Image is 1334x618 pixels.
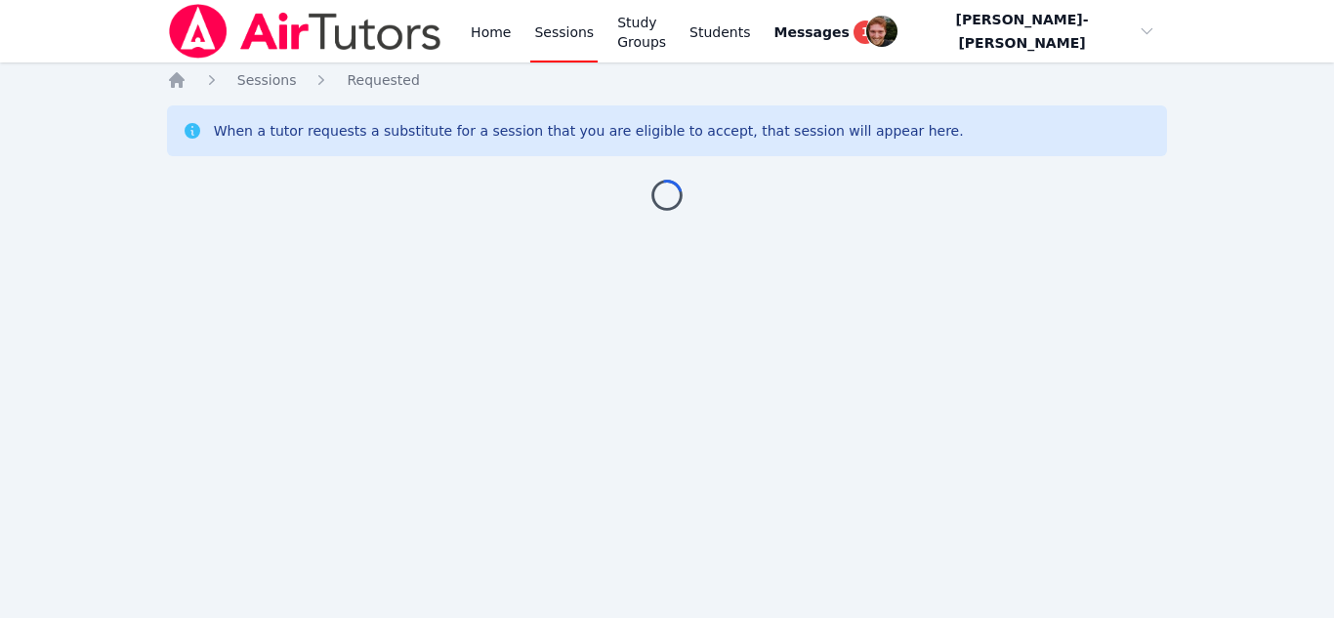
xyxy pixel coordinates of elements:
span: Sessions [237,72,297,88]
span: Messages [774,22,850,42]
img: Air Tutors [167,4,443,59]
nav: Breadcrumb [167,70,1168,90]
span: Requested [347,72,419,88]
a: Sessions [237,70,297,90]
a: Requested [347,70,419,90]
div: When a tutor requests a substitute for a session that you are eligible to accept, that session wi... [214,121,964,141]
